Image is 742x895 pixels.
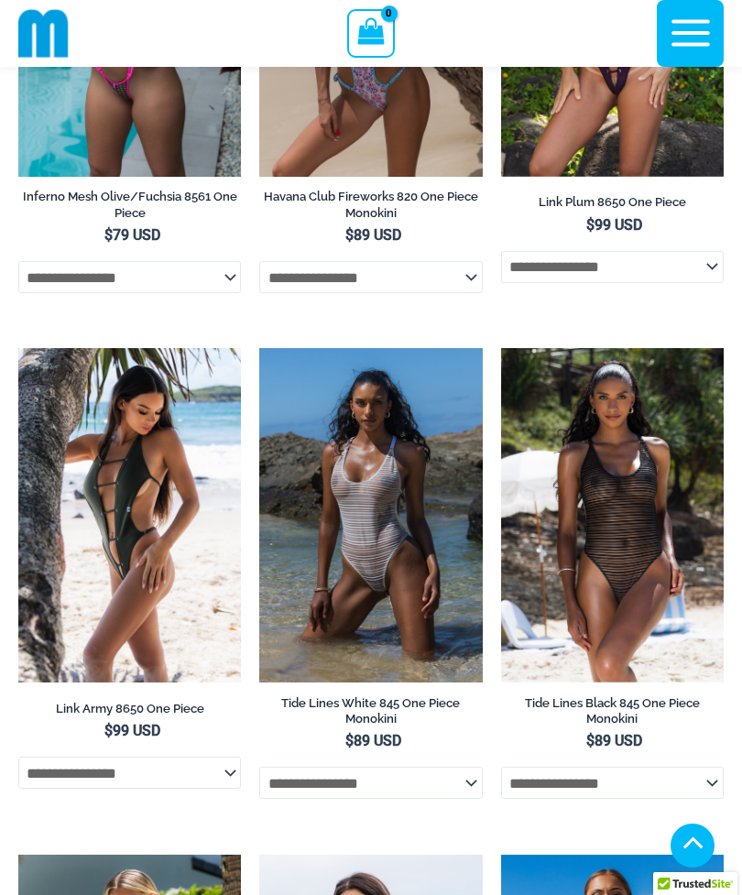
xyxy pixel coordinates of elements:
span: $ [104,226,113,244]
span: $ [586,732,595,749]
a: Tide Lines Black 845 One Piece Monokini [501,695,724,733]
bdi: 89 USD [586,732,642,749]
bdi: 89 USD [345,226,401,244]
img: cropped mm emblem [18,8,69,59]
bdi: 99 USD [586,216,642,234]
a: Tide Lines White 845 One Piece Monokini 11Tide Lines White 845 One Piece Monokini 13Tide Lines Wh... [259,348,482,682]
span: $ [345,226,354,244]
bdi: 79 USD [104,226,160,244]
img: Tide Lines White 845 One Piece Monokini 11 [259,348,482,682]
span: $ [104,722,113,739]
span: $ [345,732,354,749]
a: Havana Club Fireworks 820 One Piece Monokini [259,189,482,226]
a: Link Plum 8650 One Piece [501,194,724,216]
a: View Shopping Cart, empty [347,9,394,57]
img: Link Army 8650 One Piece 11 [18,348,241,682]
span: $ [586,216,595,234]
a: Inferno Mesh Olive/Fuchsia 8561 One Piece [18,189,241,226]
a: Link Army 8650 One Piece 11Link Army 8650 One Piece 04Link Army 8650 One Piece 04 [18,348,241,682]
bdi: 89 USD [345,732,401,749]
h2: Link Plum 8650 One Piece [501,194,724,210]
h2: Link Army 8650 One Piece [18,701,241,716]
h2: Tide Lines Black 845 One Piece Monokini [501,695,724,726]
h2: Tide Lines White 845 One Piece Monokini [259,695,482,726]
h2: Inferno Mesh Olive/Fuchsia 8561 One Piece [18,189,241,220]
a: Tide Lines White 845 One Piece Monokini [259,695,482,733]
img: Tide Lines Black 845 One Piece Monokini 02 [501,348,724,682]
a: Link Army 8650 One Piece [18,701,241,723]
h2: Havana Club Fireworks 820 One Piece Monokini [259,189,482,220]
bdi: 99 USD [104,722,160,739]
a: Tide Lines Black 845 One Piece Monokini 02Tide Lines Black 845 One Piece Monokini 05Tide Lines Bl... [501,348,724,682]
